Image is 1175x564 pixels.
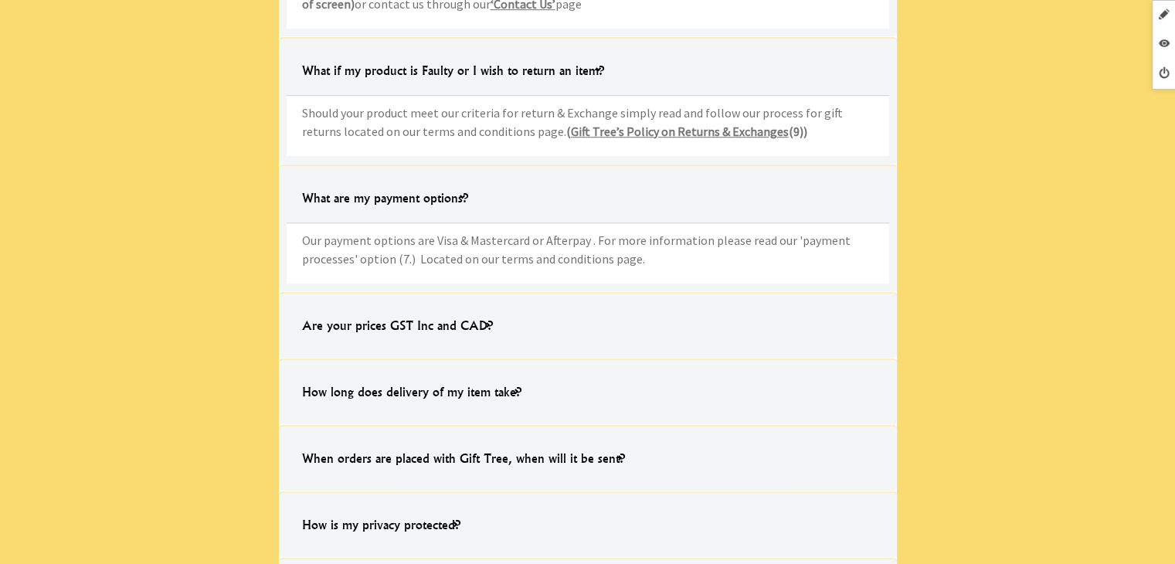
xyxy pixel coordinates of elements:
[302,231,874,268] p: Our payment options are Visa & Mastercard or Afterpay . For more information please read our 'pay...
[566,124,807,139] strong: ( (9))
[287,433,640,483] h4: When orders are placed with Gift Tree, when will it be sent?
[287,367,537,416] h4: How long does delivery of my item take?
[287,301,508,350] h4: Are your prices GST Inc and CAD?
[302,104,874,141] p: Should your product meet our criteria for return & Exchange simply read and follow our process fo...
[287,500,476,549] h4: How is my privacy protected?
[571,124,789,139] a: Gift Tree’s Policy on Returns & Exchanges
[287,46,620,95] h4: What if my product is Faulty or I wish to return an item?
[287,173,484,223] h4: What are my payment options?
